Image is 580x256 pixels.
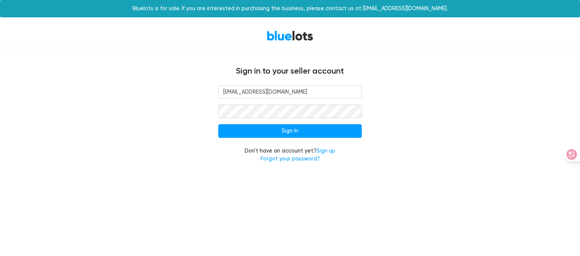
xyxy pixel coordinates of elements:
[261,156,320,162] a: Forgot your password?
[218,85,362,99] input: Email
[218,124,362,138] input: Sign In
[267,30,313,41] a: BlueLots
[63,66,517,76] h4: Sign in to your seller account
[316,148,335,154] a: Sign up
[218,147,362,163] div: Don't have an account yet?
